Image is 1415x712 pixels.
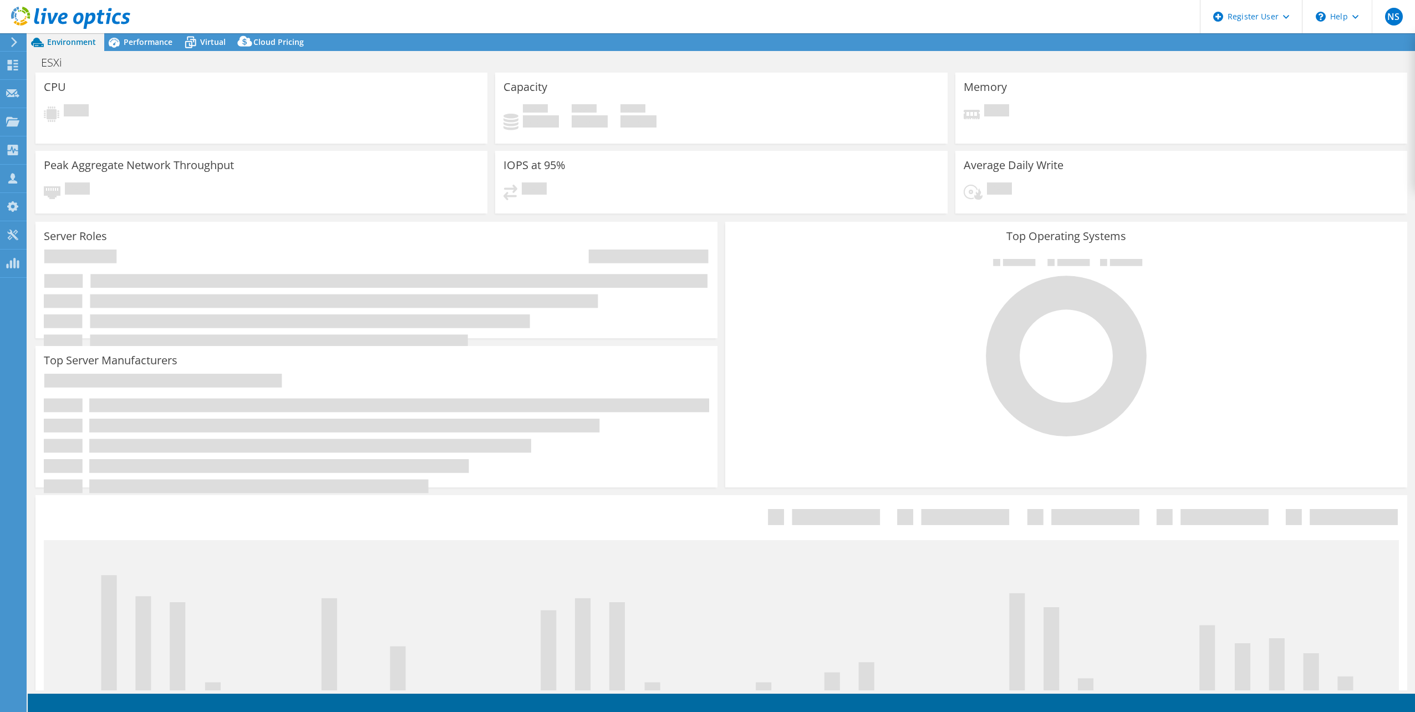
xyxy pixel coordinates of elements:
[522,182,547,197] span: Pending
[503,159,566,171] h3: IOPS at 95%
[964,159,1063,171] h3: Average Daily Write
[523,104,548,115] span: Used
[620,104,645,115] span: Total
[523,115,559,128] h4: 0 GiB
[47,37,96,47] span: Environment
[200,37,226,47] span: Virtual
[620,115,656,128] h4: 0 GiB
[124,37,172,47] span: Performance
[572,115,608,128] h4: 0 GiB
[1385,8,1403,26] span: NS
[44,354,177,367] h3: Top Server Manufacturers
[964,81,1007,93] h3: Memory
[64,104,89,119] span: Pending
[734,230,1399,242] h3: Top Operating Systems
[253,37,304,47] span: Cloud Pricing
[984,104,1009,119] span: Pending
[1316,12,1326,22] svg: \n
[44,159,234,171] h3: Peak Aggregate Network Throughput
[572,104,597,115] span: Free
[44,81,66,93] h3: CPU
[36,57,79,69] h1: ESXi
[503,81,547,93] h3: Capacity
[65,182,90,197] span: Pending
[987,182,1012,197] span: Pending
[44,230,107,242] h3: Server Roles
